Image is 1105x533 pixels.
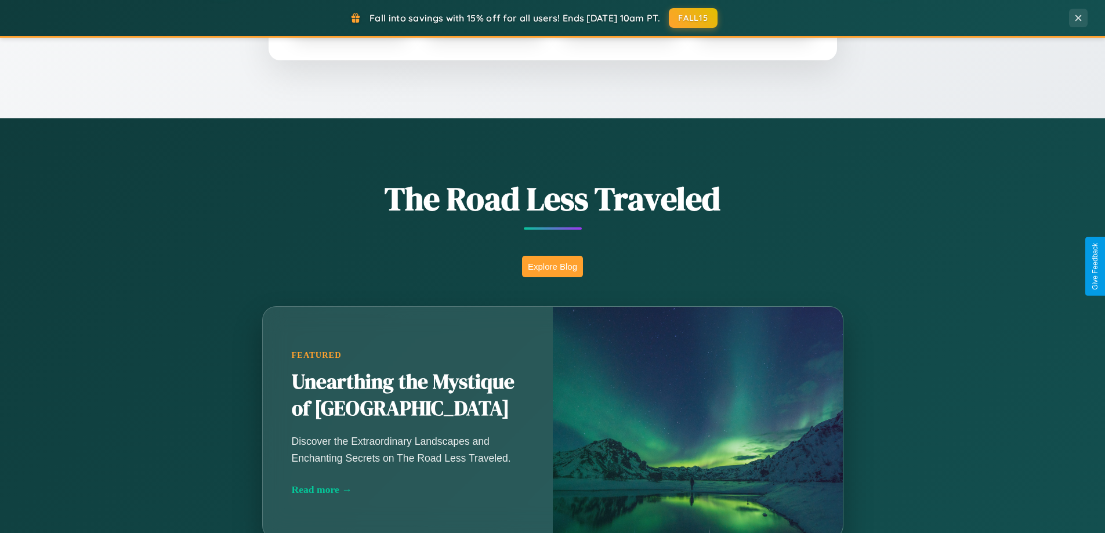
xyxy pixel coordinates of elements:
button: FALL15 [669,8,718,28]
h2: Unearthing the Mystique of [GEOGRAPHIC_DATA] [292,369,524,422]
div: Give Feedback [1091,243,1099,290]
h1: The Road Less Traveled [205,176,901,221]
span: Fall into savings with 15% off for all users! Ends [DATE] 10am PT. [369,12,660,24]
div: Featured [292,350,524,360]
button: Explore Blog [522,256,583,277]
p: Discover the Extraordinary Landscapes and Enchanting Secrets on The Road Less Traveled. [292,433,524,466]
div: Read more → [292,484,524,496]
